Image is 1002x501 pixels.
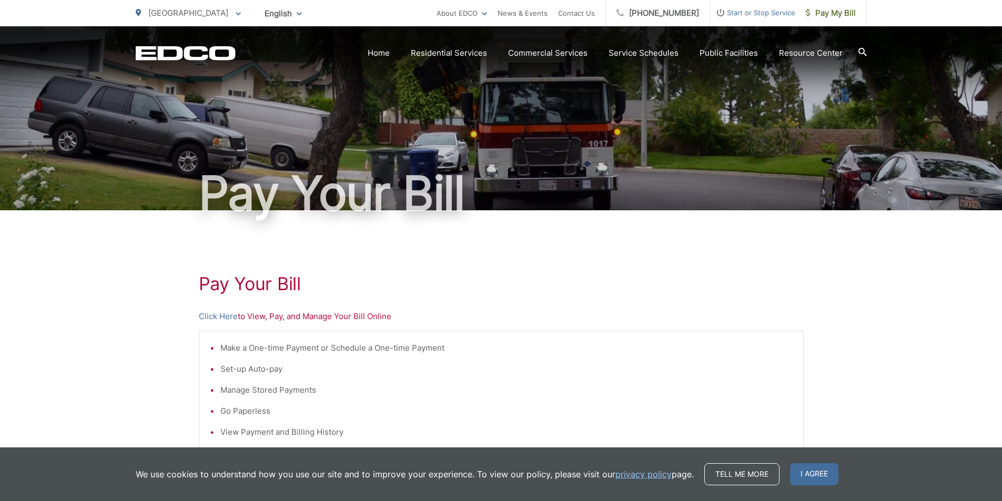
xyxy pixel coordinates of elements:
[220,342,793,354] li: Make a One-time Payment or Schedule a One-time Payment
[411,47,487,59] a: Residential Services
[558,7,595,19] a: Contact Us
[498,7,548,19] a: News & Events
[199,310,804,323] p: to View, Pay, and Manage Your Bill Online
[220,384,793,396] li: Manage Stored Payments
[615,468,672,480] a: privacy policy
[136,167,867,220] h1: Pay Your Bill
[700,47,758,59] a: Public Facilities
[609,47,679,59] a: Service Schedules
[199,273,804,294] h1: Pay Your Bill
[136,468,694,480] p: We use cookies to understand how you use our site and to improve your experience. To view our pol...
[257,4,310,23] span: English
[437,7,487,19] a: About EDCO
[704,463,780,485] a: Tell me more
[220,426,793,438] li: View Payment and Billing History
[199,310,238,323] a: Click Here
[148,8,228,18] span: [GEOGRAPHIC_DATA]
[220,405,793,417] li: Go Paperless
[220,363,793,375] li: Set-up Auto-pay
[779,47,843,59] a: Resource Center
[790,463,838,485] span: I agree
[368,47,390,59] a: Home
[508,47,588,59] a: Commercial Services
[806,7,856,19] span: Pay My Bill
[136,46,236,60] a: EDCD logo. Return to the homepage.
